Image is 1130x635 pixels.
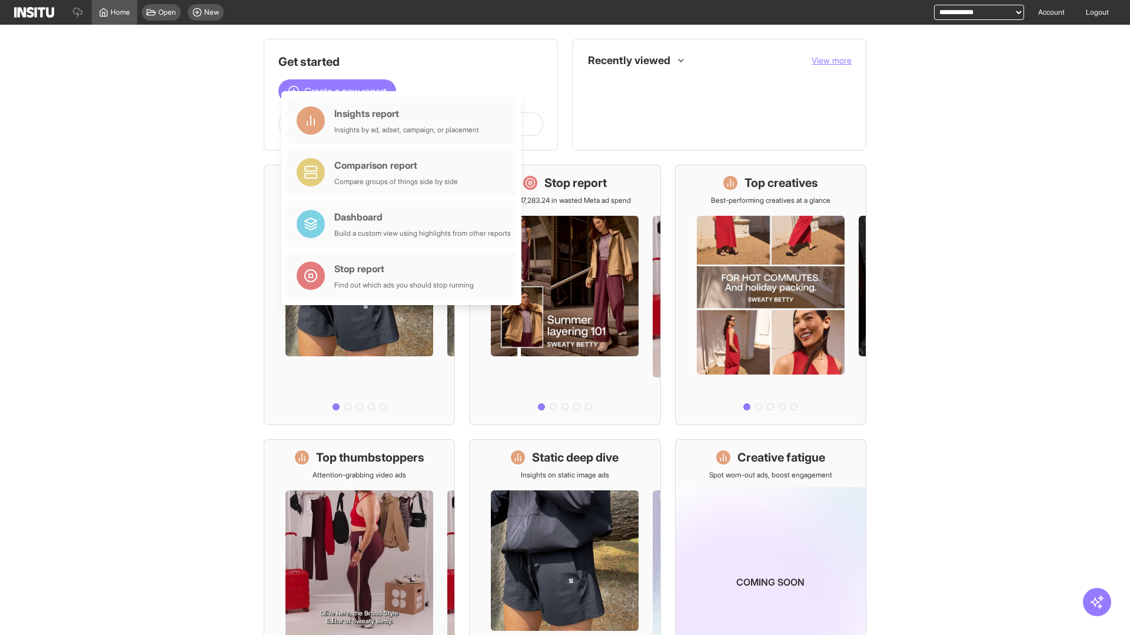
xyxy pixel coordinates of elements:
[334,125,479,135] div: Insights by ad, adset, campaign, or placement
[745,175,818,191] h1: Top creatives
[675,165,866,425] a: Top creativesBest-performing creatives at a glance
[469,165,660,425] a: Stop reportSave £17,283.24 in wasted Meta ad spend
[812,55,852,65] span: View more
[334,280,474,290] div: Find out which ads you should stop running
[334,158,458,172] div: Comparison report
[111,8,130,17] span: Home
[711,196,830,205] p: Best-performing creatives at a glance
[278,79,396,103] button: Create a new report
[264,165,455,425] a: What's live nowSee all active ads instantly
[544,175,607,191] h1: Stop report
[499,196,631,205] p: Save £17,283.24 in wasted Meta ad spend
[158,8,176,17] span: Open
[334,262,474,276] div: Stop report
[334,106,479,121] div: Insights report
[334,229,511,238] div: Build a custom view using highlights from other reports
[304,84,387,98] span: Create a new report
[532,449,619,466] h1: Static deep dive
[204,8,219,17] span: New
[334,177,458,186] div: Compare groups of things side by side
[334,210,511,224] div: Dashboard
[278,54,543,70] h1: Get started
[521,470,609,480] p: Insights on static image ads
[14,7,54,18] img: Logo
[812,55,852,66] button: View more
[316,449,424,466] h1: Top thumbstoppers
[313,470,406,480] p: Attention-grabbing video ads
